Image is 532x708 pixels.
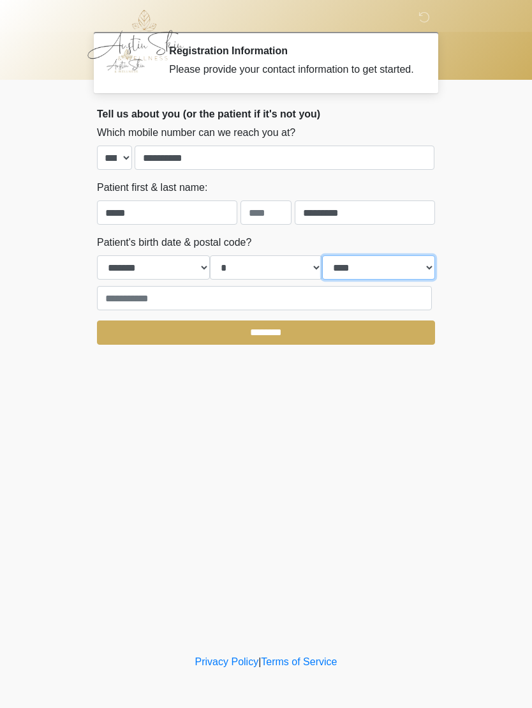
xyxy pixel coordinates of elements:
[195,656,259,667] a: Privacy Policy
[261,656,337,667] a: Terms of Service
[97,180,207,195] label: Patient first & last name:
[97,108,435,120] h2: Tell us about you (or the patient if it's not you)
[258,656,261,667] a: |
[97,235,251,250] label: Patient's birth date & postal code?
[84,10,197,61] img: Austin Skin & Wellness Logo
[97,125,295,140] label: Which mobile number can we reach you at?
